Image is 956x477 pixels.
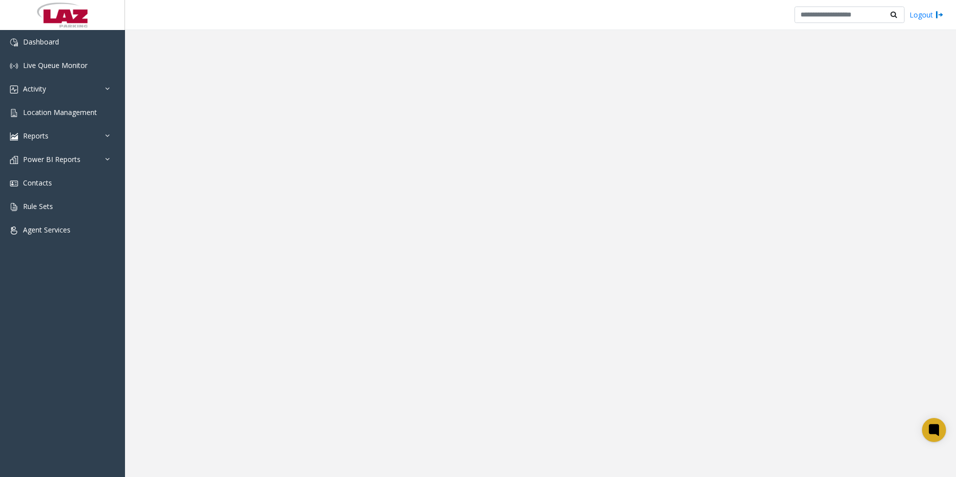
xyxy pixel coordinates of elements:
span: Activity [23,84,46,93]
img: 'icon' [10,203,18,211]
span: Rule Sets [23,201,53,211]
span: Location Management [23,107,97,117]
img: 'icon' [10,38,18,46]
span: Power BI Reports [23,154,80,164]
span: Dashboard [23,37,59,46]
img: 'icon' [10,62,18,70]
img: 'icon' [10,226,18,234]
img: logout [935,9,943,20]
img: 'icon' [10,109,18,117]
img: 'icon' [10,85,18,93]
img: 'icon' [10,156,18,164]
span: Reports [23,131,48,140]
span: Agent Services [23,225,70,234]
img: 'icon' [10,179,18,187]
span: Contacts [23,178,52,187]
span: Live Queue Monitor [23,60,87,70]
img: 'icon' [10,132,18,140]
a: Logout [909,9,943,20]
